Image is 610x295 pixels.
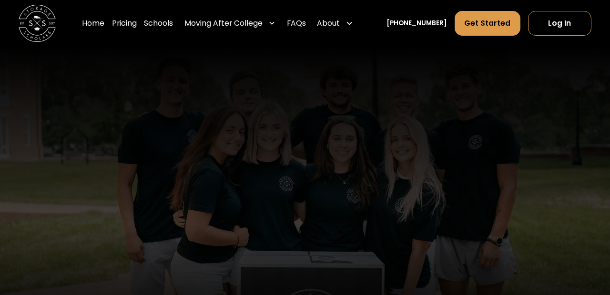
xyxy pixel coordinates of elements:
[184,18,263,29] div: Moving After College
[82,10,104,37] a: Home
[287,10,306,37] a: FAQs
[455,11,520,36] a: Get Started
[112,10,137,37] a: Pricing
[386,19,447,29] a: [PHONE_NUMBER]
[528,11,591,36] a: Log In
[181,10,279,37] div: Moving After College
[19,5,56,42] img: Storage Scholars main logo
[314,10,357,37] div: About
[144,10,173,37] a: Schools
[317,18,340,29] div: About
